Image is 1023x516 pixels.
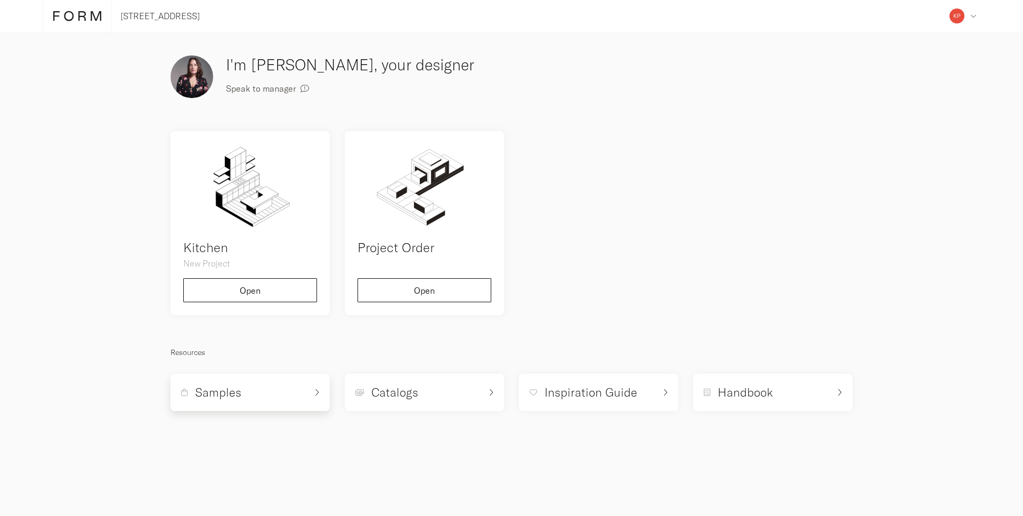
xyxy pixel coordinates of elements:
[226,53,591,76] h3: I'm [PERSON_NAME], your designer
[949,9,964,23] img: 0d2eedd0873ff0fdbe210c8e44da067b
[718,384,773,400] h5: Handbook
[358,144,491,229] img: order.svg
[240,286,261,295] span: Open
[358,278,491,302] button: Open
[183,144,317,229] img: kitchen.svg
[226,76,309,100] button: Speak to manager
[414,286,435,295] span: Open
[183,257,317,270] p: New Project
[226,84,296,93] span: Speak to manager
[545,384,637,400] h5: Inspiration Guide
[358,238,491,257] h4: Project Order
[195,384,241,400] h5: Samples
[120,10,200,22] p: [STREET_ADDRESS]
[183,238,317,257] h4: Kitchen
[170,55,213,98] img: evaimage.png
[183,278,317,302] button: Open
[371,384,418,400] h5: Catalogs
[170,346,852,359] p: Resources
